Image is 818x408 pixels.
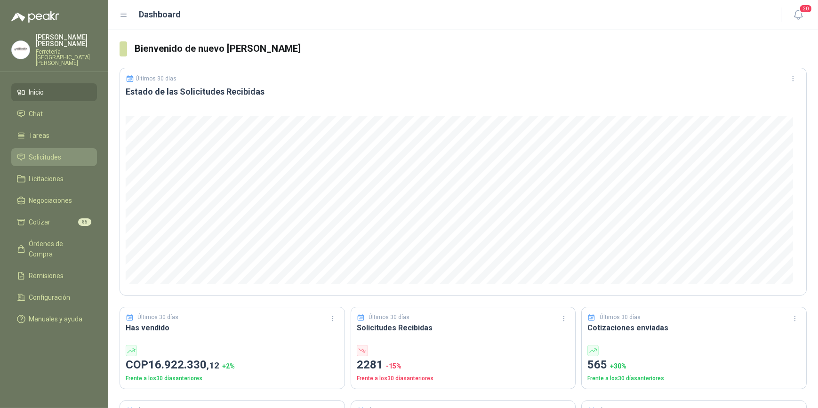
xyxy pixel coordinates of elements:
[12,41,30,59] img: Company Logo
[126,322,339,334] h3: Has vendido
[357,356,570,374] p: 2281
[790,7,807,24] button: 20
[11,83,97,101] a: Inicio
[11,127,97,144] a: Tareas
[11,235,97,263] a: Órdenes de Compra
[386,362,401,370] span: -15 %
[29,239,88,259] span: Órdenes de Compra
[126,374,339,383] p: Frente a los 30 días anteriores
[587,374,801,383] p: Frente a los 30 días anteriores
[29,87,44,97] span: Inicio
[29,217,51,227] span: Cotizar
[139,8,181,21] h1: Dashboard
[11,105,97,123] a: Chat
[138,313,179,322] p: Últimos 30 días
[11,148,97,166] a: Solicitudes
[11,192,97,209] a: Negociaciones
[135,41,807,56] h3: Bienvenido de nuevo [PERSON_NAME]
[29,174,64,184] span: Licitaciones
[11,267,97,285] a: Remisiones
[610,362,626,370] span: + 30 %
[222,362,235,370] span: + 2 %
[126,356,339,374] p: COP
[29,130,50,141] span: Tareas
[126,86,801,97] h3: Estado de las Solicitudes Recibidas
[369,313,409,322] p: Últimos 30 días
[11,11,59,23] img: Logo peakr
[357,374,570,383] p: Frente a los 30 días anteriores
[207,360,219,371] span: ,12
[11,213,97,231] a: Cotizar85
[29,292,71,303] span: Configuración
[36,34,97,47] p: [PERSON_NAME] [PERSON_NAME]
[29,314,83,324] span: Manuales y ayuda
[29,152,62,162] span: Solicitudes
[587,356,801,374] p: 565
[36,49,97,66] p: Ferretería [GEOGRAPHIC_DATA][PERSON_NAME]
[136,75,177,82] p: Últimos 30 días
[29,109,43,119] span: Chat
[29,271,64,281] span: Remisiones
[799,4,812,13] span: 20
[11,170,97,188] a: Licitaciones
[587,322,801,334] h3: Cotizaciones enviadas
[600,313,641,322] p: Últimos 30 días
[29,195,72,206] span: Negociaciones
[357,322,570,334] h3: Solicitudes Recibidas
[78,218,91,226] span: 85
[148,358,219,371] span: 16.922.330
[11,310,97,328] a: Manuales y ayuda
[11,288,97,306] a: Configuración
